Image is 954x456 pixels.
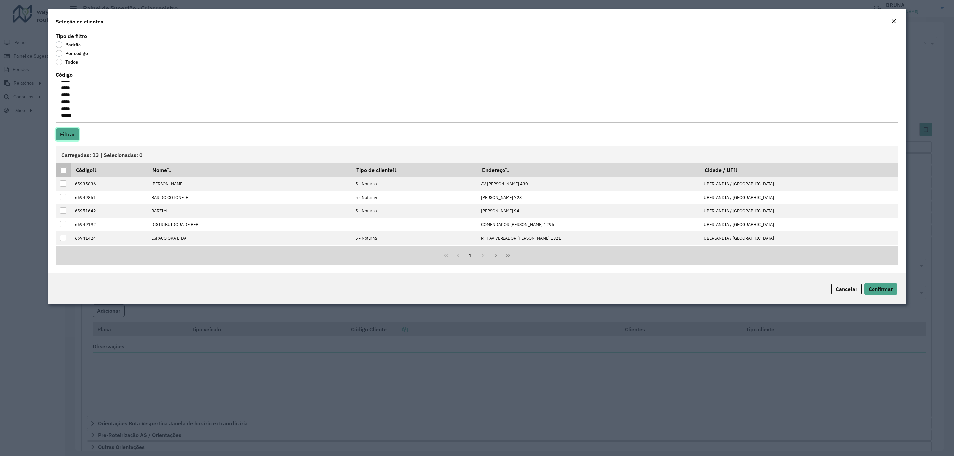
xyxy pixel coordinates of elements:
td: [PERSON_NAME] DOS [148,245,352,258]
td: UBERLANDIA / [GEOGRAPHIC_DATA] [700,191,898,204]
td: UBERLANDIA / [GEOGRAPHIC_DATA] [700,177,898,191]
td: UBERLANDIA / [GEOGRAPHIC_DATA] [700,204,898,218]
td: BAR DO COTONETE [148,191,352,204]
th: Tipo de cliente [352,163,477,177]
td: 65941424 [71,231,148,245]
td: [PERSON_NAME] 94 [477,204,700,218]
button: Cancelar [831,283,862,295]
h4: Seleção de clientes [56,18,103,25]
td: 65935836 [71,177,148,191]
td: AV [PERSON_NAME] 407 [477,245,700,258]
td: [PERSON_NAME] L [148,177,352,191]
td: 5 - Noturna [352,204,477,218]
button: Filtrar [56,128,79,141]
span: Cancelar [836,286,857,292]
td: 5 - Noturna [352,177,477,191]
label: Todos [56,59,78,65]
td: 65951642 [71,204,148,218]
span: Confirmar [869,286,893,292]
td: 5 - Noturna [352,231,477,245]
td: RTT AV VEREADOR [PERSON_NAME] 1321 [477,231,700,245]
td: [PERSON_NAME] 723 [477,191,700,204]
em: Fechar [891,19,896,24]
td: UBERLANDIA / [GEOGRAPHIC_DATA] [700,218,898,231]
button: Close [889,17,898,26]
td: AV [PERSON_NAME] 430 [477,177,700,191]
th: Código [71,163,148,177]
button: 2 [477,249,490,262]
button: Confirmar [864,283,897,295]
td: ESPACO OKA LTDA [148,231,352,245]
label: Padrão [56,41,81,48]
th: Nome [148,163,352,177]
button: Next Page [490,249,502,262]
td: 65949851 [71,191,148,204]
td: 65943533 [71,245,148,258]
td: UBERLANDIA / [GEOGRAPHIC_DATA] [700,231,898,245]
td: 65949192 [71,218,148,231]
th: Cidade / UF [700,163,898,177]
button: Last Page [502,249,514,262]
td: 5 - Noturna [352,191,477,204]
td: UBERLANDIA / [GEOGRAPHIC_DATA] [700,245,898,258]
label: Por código [56,50,88,57]
div: Carregadas: 13 | Selecionadas: 0 [56,146,898,163]
th: Endereço [477,163,700,177]
td: COMENDADOR [PERSON_NAME] 1295 [477,218,700,231]
label: Código [56,71,73,79]
td: BARZIM [148,204,352,218]
td: DISTRIBUIDORA DE BEB [148,218,352,231]
td: 5 - Noturna [352,245,477,258]
button: 1 [464,249,477,262]
label: Tipo de filtro [56,32,87,40]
